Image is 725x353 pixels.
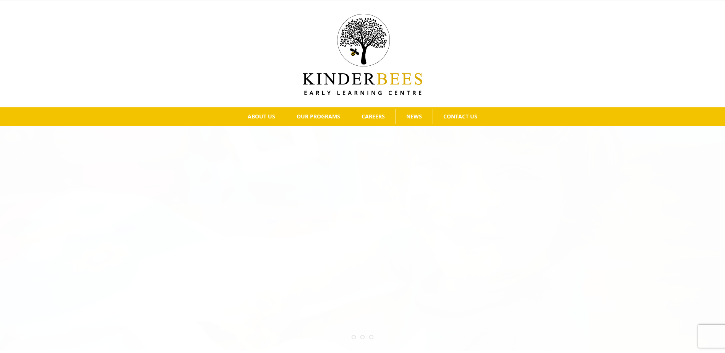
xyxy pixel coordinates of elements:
[433,109,488,124] a: CONTACT US
[11,107,714,126] nav: Main Menu
[286,109,351,124] a: OUR PROGRAMS
[237,109,286,124] a: ABOUT US
[406,114,422,119] span: NEWS
[443,114,477,119] span: CONTACT US
[248,114,275,119] span: ABOUT US
[297,114,340,119] span: OUR PROGRAMS
[360,335,365,339] a: 2
[362,114,385,119] span: CAREERS
[396,109,433,124] a: NEWS
[303,14,422,95] img: Kinder Bees Logo
[352,335,356,339] a: 1
[351,109,396,124] a: CAREERS
[369,335,373,339] a: 3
